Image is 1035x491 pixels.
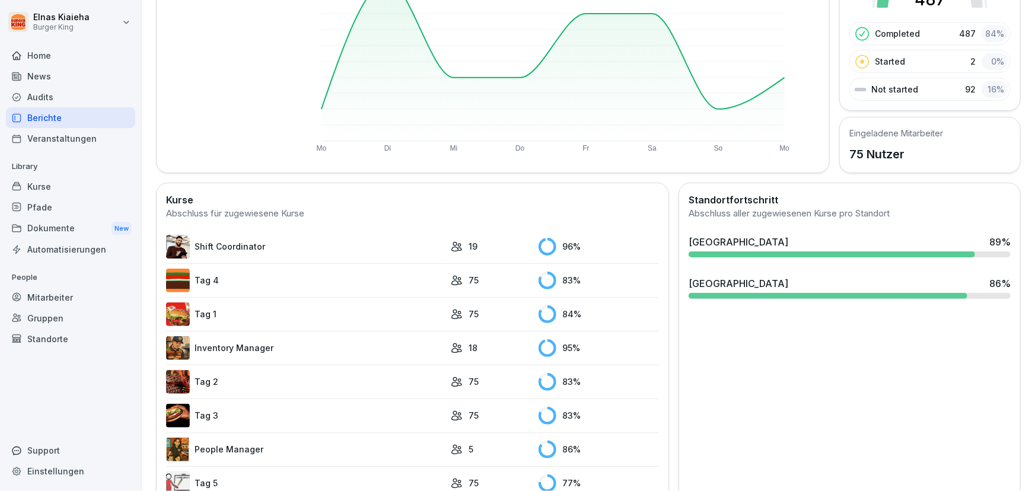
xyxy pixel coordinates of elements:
p: 75 Nutzer [849,145,943,163]
a: News [6,66,135,87]
text: Di [384,144,391,152]
text: Mi [450,144,458,152]
div: 83 % [539,407,659,425]
div: 0 % [982,53,1008,70]
p: 75 [469,409,479,422]
a: Kurse [6,176,135,197]
a: Shift Coordinator [166,235,445,259]
a: Inventory Manager [166,336,445,360]
p: 18 [469,342,477,354]
a: Mitarbeiter [6,287,135,308]
img: hzkj8u8nkg09zk50ub0d0otk.png [166,370,190,394]
p: 75 [469,477,479,489]
div: 83 % [539,272,659,289]
a: Berichte [6,107,135,128]
p: Not started [871,83,918,95]
div: Abschluss für zugewiesene Kurse [166,207,659,221]
a: Tag 1 [166,302,445,326]
p: 75 [469,375,479,388]
a: Audits [6,87,135,107]
p: Library [6,157,135,176]
p: 75 [469,274,479,286]
p: 5 [469,443,473,455]
div: 96 % [539,238,659,256]
img: kxzo5hlrfunza98hyv09v55a.png [166,302,190,326]
img: o1h5p6rcnzw0lu1jns37xjxx.png [166,336,190,360]
p: 2 [970,55,976,68]
div: 86 % [539,441,659,458]
div: 95 % [539,339,659,357]
text: Mo [780,144,790,152]
img: xc3x9m9uz5qfs93t7kmvoxs4.png [166,438,190,461]
img: cq6tslmxu1pybroki4wxmcwi.png [166,404,190,428]
p: Completed [875,27,920,40]
a: People Manager [166,438,445,461]
a: Tag 3 [166,404,445,428]
div: 83 % [539,373,659,391]
p: People [6,268,135,287]
a: [GEOGRAPHIC_DATA]89% [684,230,1015,262]
p: Burger King [33,23,90,31]
a: Automatisierungen [6,239,135,260]
a: Veranstaltungen [6,128,135,149]
p: 19 [469,240,477,253]
h2: Standortfortschritt [689,193,1011,207]
p: 75 [469,308,479,320]
div: 84 % [539,305,659,323]
a: Gruppen [6,308,135,329]
a: Tag 4 [166,269,445,292]
div: New [112,222,132,235]
div: 86 % [989,276,1011,291]
p: 487 [959,27,976,40]
h2: Kurse [166,193,659,207]
div: [GEOGRAPHIC_DATA] [689,235,788,249]
a: Pfade [6,197,135,218]
a: Tag 2 [166,370,445,394]
text: Fr [583,144,590,152]
div: [GEOGRAPHIC_DATA] [689,276,788,291]
p: Started [875,55,905,68]
a: Home [6,45,135,66]
div: Abschluss aller zugewiesenen Kurse pro Standort [689,207,1011,221]
div: 89 % [989,235,1011,249]
text: Sa [648,144,657,152]
div: Support [6,440,135,461]
p: 92 [965,83,976,95]
p: Elnas Kiaieha [33,12,90,23]
text: So [714,144,723,152]
a: Einstellungen [6,461,135,482]
div: 16 % [982,81,1008,98]
a: DokumenteNew [6,218,135,240]
h5: Eingeladene Mitarbeiter [849,127,943,139]
div: Dokumente [6,218,135,240]
img: q4kvd0p412g56irxfxn6tm8s.png [166,235,190,259]
a: [GEOGRAPHIC_DATA]86% [684,272,1015,304]
text: Do [515,144,525,152]
a: Standorte [6,329,135,349]
div: 84 % [982,25,1008,42]
img: a35kjdk9hf9utqmhbz0ibbvi.png [166,269,190,292]
text: Mo [317,144,327,152]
